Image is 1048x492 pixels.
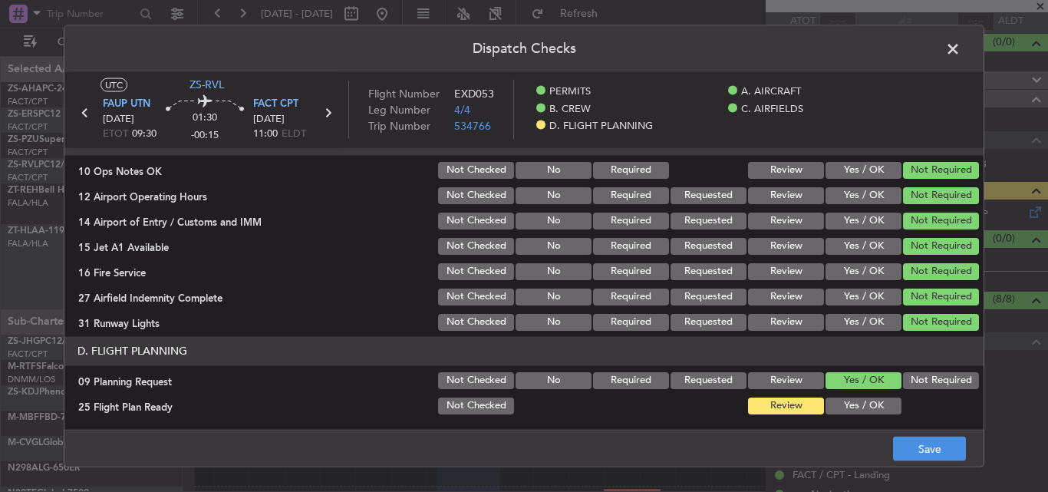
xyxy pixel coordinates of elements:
[826,161,901,178] button: Yes / OK
[826,212,901,229] button: Yes / OK
[826,187,901,203] button: Yes / OK
[741,84,801,100] span: A. AIRCRAFT
[748,212,824,229] button: Review
[903,288,979,305] button: Not Required
[64,25,984,71] header: Dispatch Checks
[741,101,803,117] span: C. AIRFIELDS
[903,313,979,330] button: Not Required
[748,263,824,279] button: Review
[903,263,979,279] button: Not Required
[748,313,824,330] button: Review
[826,397,901,414] button: Yes / OK
[903,187,979,203] button: Not Required
[826,313,901,330] button: Yes / OK
[826,263,901,279] button: Yes / OK
[748,161,824,178] button: Review
[748,237,824,254] button: Review
[903,212,979,229] button: Not Required
[748,371,824,388] button: Review
[903,371,979,388] button: Not Required
[748,288,824,305] button: Review
[903,237,979,254] button: Not Required
[748,187,824,203] button: Review
[826,371,901,388] button: Yes / OK
[748,397,824,414] button: Review
[903,161,979,178] button: Not Required
[826,288,901,305] button: Yes / OK
[893,437,966,461] button: Save
[826,237,901,254] button: Yes / OK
